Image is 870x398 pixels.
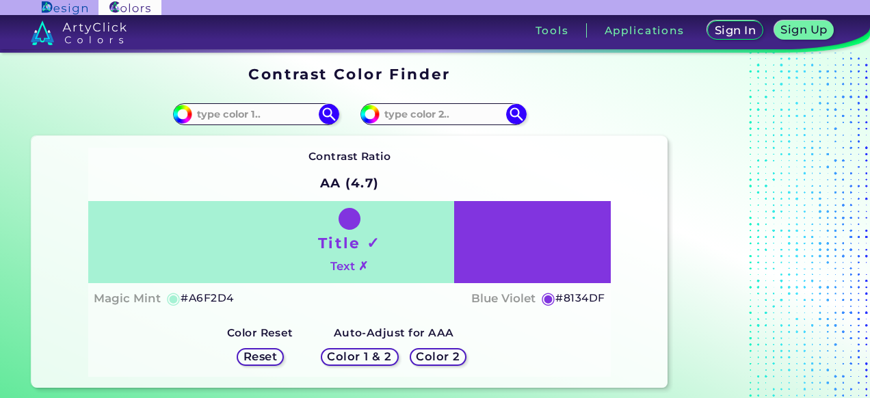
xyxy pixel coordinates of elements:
h5: Sign Up [782,25,825,35]
strong: Color Reset [227,326,293,339]
h4: Blue Violet [471,289,536,308]
strong: Contrast Ratio [308,150,391,163]
strong: Auto-Adjust for AAA [334,326,454,339]
input: type color 1.. [192,105,319,124]
img: icon search [319,104,339,124]
h5: Color 2 [418,351,458,362]
h4: Magic Mint [94,289,161,308]
h3: Applications [605,25,685,36]
h4: Text ✗ [330,256,368,276]
img: logo_artyclick_colors_white.svg [31,21,127,45]
img: icon search [506,104,527,124]
h2: AA (4.7) [314,168,386,198]
h5: ◉ [541,290,556,306]
input: type color 2.. [380,105,507,124]
h5: Sign In [716,25,754,36]
a: Sign Up [777,22,832,40]
h1: Title ✓ [318,233,381,253]
h5: ◉ [166,290,181,306]
h5: Color 1 & 2 [330,351,389,362]
h1: Contrast Color Finder [248,64,450,84]
h3: Tools [536,25,569,36]
h5: #8134DF [555,289,605,307]
a: Sign In [710,22,761,40]
img: ArtyClick Design logo [42,1,88,14]
h5: Reset [245,351,276,362]
h5: #A6F2D4 [181,289,233,307]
